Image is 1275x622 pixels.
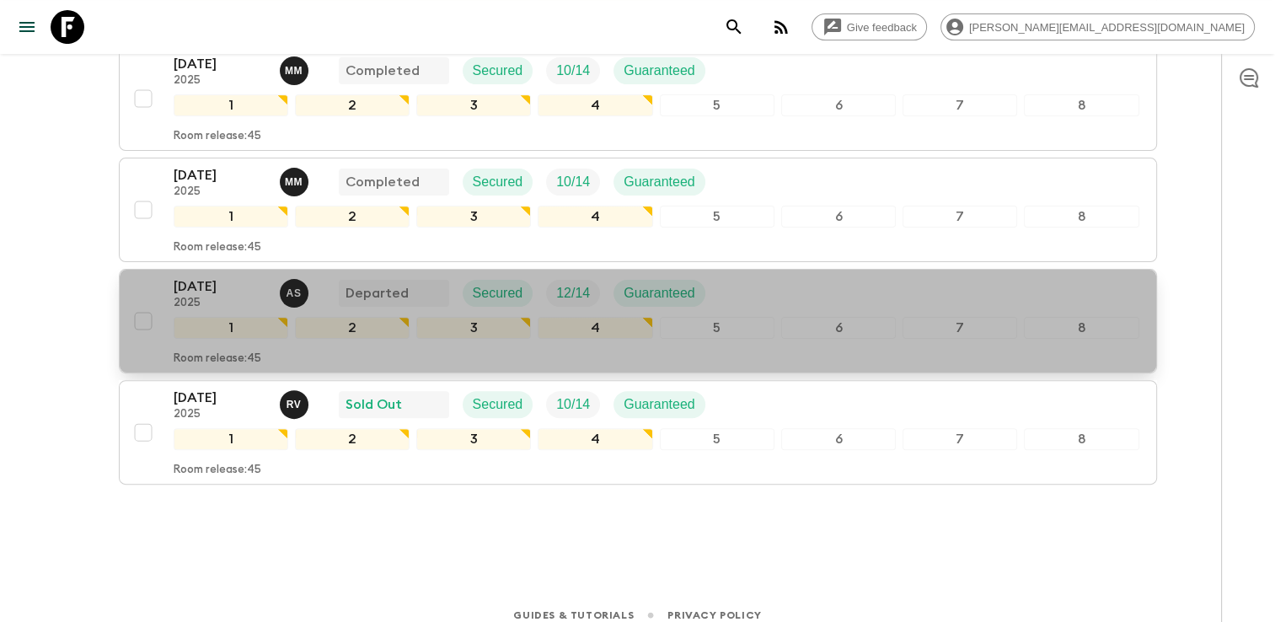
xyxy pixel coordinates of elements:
p: 2025 [174,74,266,88]
p: Secured [473,394,523,415]
p: 2025 [174,185,266,199]
div: Secured [463,57,533,84]
div: Trip Fill [546,391,600,418]
p: R V [287,398,302,411]
div: 2 [295,428,410,450]
p: 10 / 14 [556,394,590,415]
p: Room release: 45 [174,130,261,143]
p: [DATE] [174,276,266,297]
button: [DATE]2025Mariana MartinsCompletedSecuredTrip FillGuaranteed12345678Room release:45 [119,158,1157,262]
div: 8 [1024,94,1138,116]
button: RV [280,390,312,419]
p: Guaranteed [624,394,695,415]
div: 7 [903,206,1017,228]
p: [DATE] [174,388,266,408]
div: 5 [660,317,774,339]
div: 5 [660,428,774,450]
div: 3 [416,94,531,116]
span: Rita Vogel [280,395,312,409]
div: Trip Fill [546,280,600,307]
span: [PERSON_NAME][EMAIL_ADDRESS][DOMAIN_NAME] [960,21,1254,34]
div: 3 [416,317,531,339]
div: 1 [174,206,288,228]
p: Room release: 45 [174,464,261,477]
p: Guaranteed [624,61,695,81]
span: Mariana Martins [280,173,312,186]
div: Secured [463,169,533,196]
div: 8 [1024,317,1138,339]
button: menu [10,10,44,44]
div: 1 [174,317,288,339]
span: Anne Sgrazzutti [280,284,312,298]
button: [DATE]2025Rita VogelSold OutSecuredTrip FillGuaranteed12345678Room release:45 [119,380,1157,485]
p: 10 / 14 [556,172,590,192]
p: Guaranteed [624,283,695,303]
div: 6 [781,317,896,339]
p: Sold Out [346,394,402,415]
div: 3 [416,206,531,228]
p: Secured [473,61,523,81]
button: [DATE]2025Mariana MartinsCompletedSecuredTrip FillGuaranteed12345678Room release:45 [119,46,1157,151]
p: [DATE] [174,54,266,74]
a: Give feedback [812,13,927,40]
div: Secured [463,391,533,418]
p: 2025 [174,297,266,310]
div: 7 [903,428,1017,450]
div: 8 [1024,206,1138,228]
p: 12 / 14 [556,283,590,303]
div: 2 [295,317,410,339]
div: 5 [660,94,774,116]
div: 3 [416,428,531,450]
div: Secured [463,280,533,307]
button: [DATE]2025Anne SgrazzuttiDepartedSecuredTrip FillGuaranteed12345678Room release:45 [119,269,1157,373]
div: 8 [1024,428,1138,450]
button: search adventures [717,10,751,44]
div: 4 [538,206,652,228]
div: 6 [781,94,896,116]
div: Trip Fill [546,169,600,196]
span: Mariana Martins [280,62,312,75]
p: Secured [473,172,523,192]
div: 4 [538,317,652,339]
p: Completed [346,61,420,81]
div: 1 [174,94,288,116]
div: 6 [781,206,896,228]
div: 4 [538,94,652,116]
div: [PERSON_NAME][EMAIL_ADDRESS][DOMAIN_NAME] [940,13,1255,40]
div: Trip Fill [546,57,600,84]
p: Departed [346,283,409,303]
div: 2 [295,94,410,116]
span: Give feedback [838,21,926,34]
div: 6 [781,428,896,450]
div: 4 [538,428,652,450]
p: Guaranteed [624,172,695,192]
div: 5 [660,206,774,228]
p: Room release: 45 [174,352,261,366]
p: 2025 [174,408,266,421]
p: Room release: 45 [174,241,261,255]
div: 1 [174,428,288,450]
div: 2 [295,206,410,228]
p: [DATE] [174,165,266,185]
p: Secured [473,283,523,303]
div: 7 [903,94,1017,116]
div: 7 [903,317,1017,339]
p: 10 / 14 [556,61,590,81]
p: Completed [346,172,420,192]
